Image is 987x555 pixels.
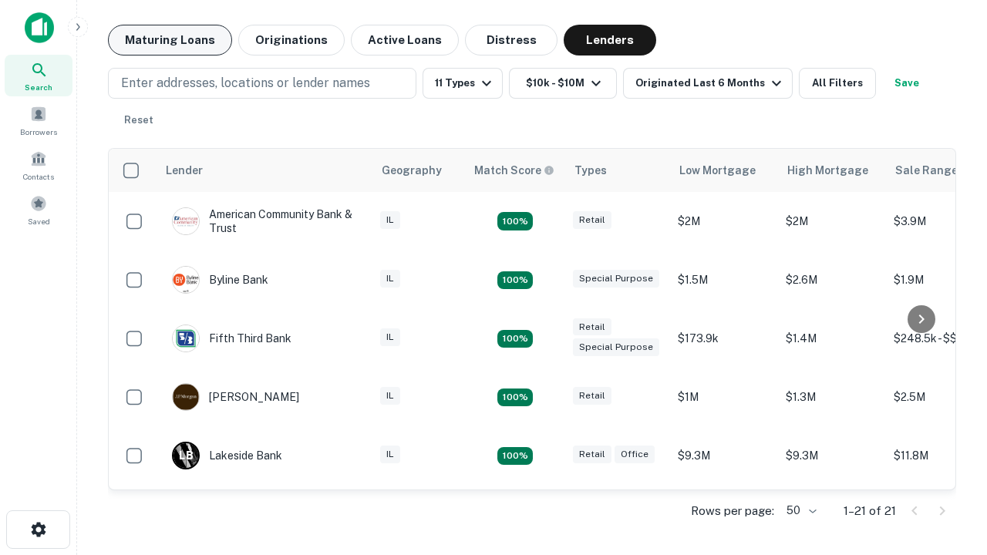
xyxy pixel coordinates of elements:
th: Capitalize uses an advanced AI algorithm to match your search with the best lender. The match sco... [465,149,565,192]
td: $2.7M [670,485,778,543]
img: picture [173,208,199,234]
div: Matching Properties: 3, hasApolloMatch: undefined [497,271,533,290]
button: Enter addresses, locations or lender names [108,68,416,99]
button: Active Loans [351,25,459,55]
td: $2M [670,192,778,251]
button: 11 Types [423,68,503,99]
div: Fifth Third Bank [172,325,291,352]
div: Sale Range [895,161,958,180]
div: Special Purpose [573,270,659,288]
p: 1–21 of 21 [844,502,896,520]
div: IL [380,328,400,346]
div: Matching Properties: 2, hasApolloMatch: undefined [497,212,533,230]
div: [PERSON_NAME] [172,383,299,411]
div: Retail [573,446,611,463]
div: Matching Properties: 3, hasApolloMatch: undefined [497,447,533,466]
div: Low Mortgage [679,161,756,180]
span: Contacts [23,170,54,183]
div: Capitalize uses an advanced AI algorithm to match your search with the best lender. The match sco... [474,162,554,179]
th: Low Mortgage [670,149,778,192]
td: $2.6M [778,251,886,309]
td: $1M [670,368,778,426]
button: Originated Last 6 Months [623,68,793,99]
img: picture [173,384,199,410]
div: Retail [573,211,611,229]
div: IL [380,446,400,463]
button: Distress [465,25,558,55]
td: $173.9k [670,309,778,368]
div: Matching Properties: 2, hasApolloMatch: undefined [497,388,533,407]
div: Originated Last 6 Months [635,74,786,92]
img: picture [173,267,199,293]
div: High Mortgage [787,161,868,180]
img: capitalize-icon.png [25,12,54,43]
div: IL [380,387,400,405]
td: $9.3M [778,426,886,485]
div: IL [380,270,400,288]
td: $1.5M [670,251,778,309]
a: Search [5,55,72,96]
p: Enter addresses, locations or lender names [121,74,370,92]
div: Types [574,161,607,180]
button: All Filters [799,68,876,99]
a: Contacts [5,144,72,186]
div: American Community Bank & Trust [172,207,357,235]
td: $1.4M [778,309,886,368]
p: Rows per page: [691,502,774,520]
button: Lenders [564,25,656,55]
div: IL [380,211,400,229]
div: Matching Properties: 2, hasApolloMatch: undefined [497,330,533,348]
div: Byline Bank [172,266,268,294]
h6: Match Score [474,162,551,179]
span: Search [25,81,52,93]
th: High Mortgage [778,149,886,192]
td: $1.3M [778,368,886,426]
div: Lakeside Bank [172,442,282,469]
th: Lender [157,149,372,192]
button: Save your search to get updates of matches that match your search criteria. [882,68,931,99]
div: Retail [573,318,611,336]
button: Reset [114,105,163,136]
button: Originations [238,25,345,55]
div: Lender [166,161,203,180]
td: $2M [778,192,886,251]
button: Maturing Loans [108,25,232,55]
span: Borrowers [20,126,57,138]
div: Geography [382,161,442,180]
div: Retail [573,387,611,405]
td: $7M [778,485,886,543]
p: L B [179,448,193,464]
a: Saved [5,189,72,230]
div: Special Purpose [573,338,659,356]
img: picture [173,325,199,351]
iframe: Chat Widget [910,432,987,506]
th: Geography [372,149,465,192]
td: $9.3M [670,426,778,485]
button: $10k - $10M [509,68,617,99]
div: 50 [780,499,819,522]
span: Saved [28,215,50,227]
a: Borrowers [5,99,72,141]
div: Office [615,446,655,463]
th: Types [565,149,670,192]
